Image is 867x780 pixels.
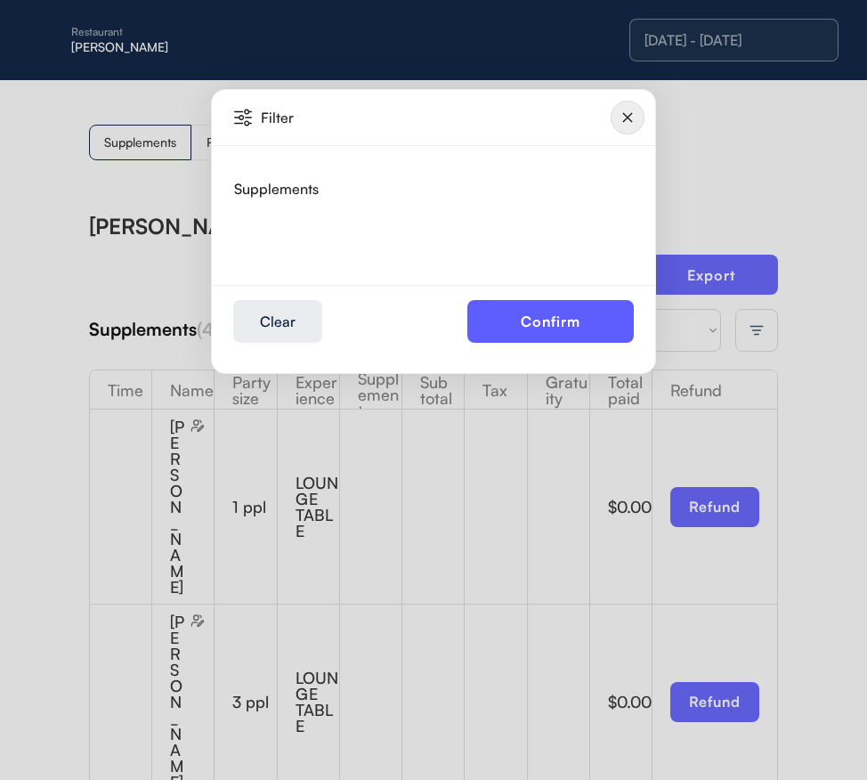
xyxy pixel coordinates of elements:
[261,110,393,125] div: Filter
[611,101,644,134] img: Group%2010124643.svg
[233,300,322,343] button: Clear
[234,182,319,196] div: Supplements
[467,300,634,343] button: Confirm
[234,109,252,126] img: Vector%20%2835%29.svg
